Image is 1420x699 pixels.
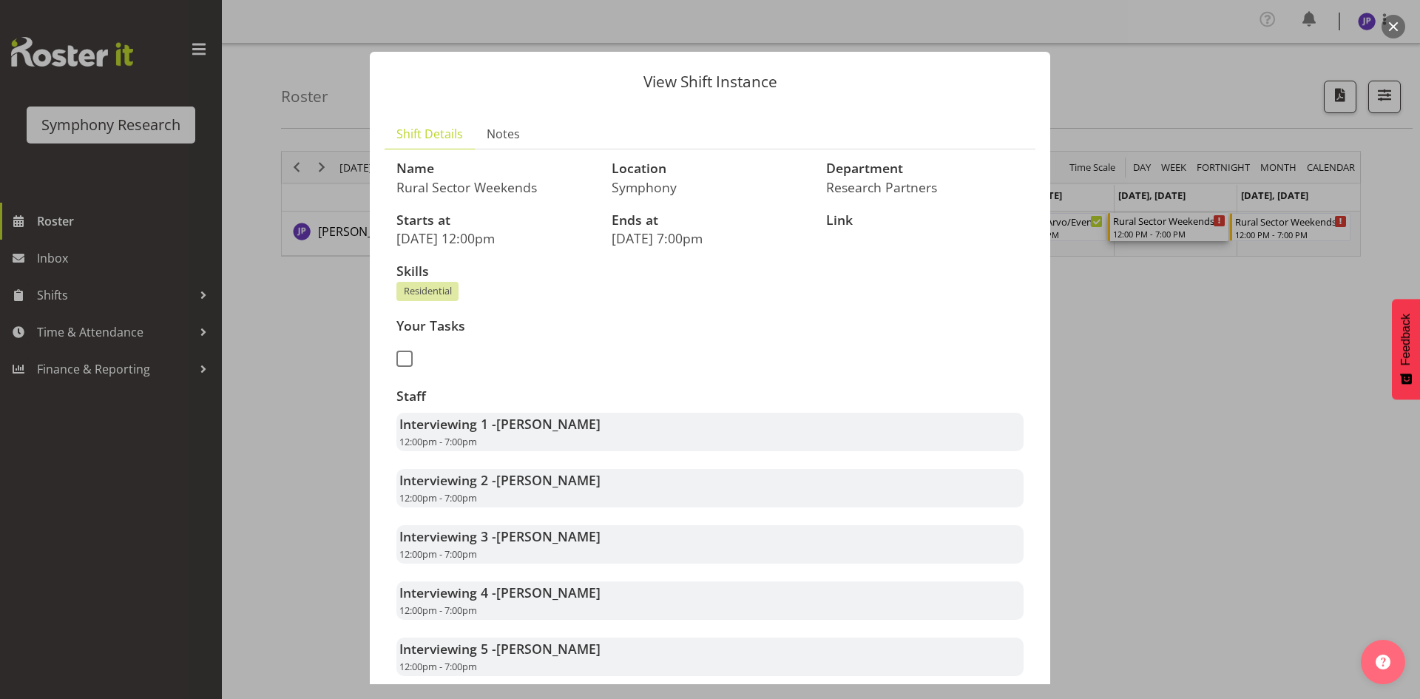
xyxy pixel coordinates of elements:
span: [PERSON_NAME] [496,584,601,601]
strong: Interviewing 5 - [399,640,601,658]
h3: Location [612,161,809,176]
strong: Interviewing 1 - [399,415,601,433]
button: Feedback - Show survey [1392,299,1420,399]
span: [PERSON_NAME] [496,415,601,433]
span: Residential [404,284,452,298]
p: Rural Sector Weekends [396,179,594,195]
h3: Skills [396,264,1024,279]
p: Symphony [612,179,809,195]
h3: Your Tasks [396,319,701,334]
span: [PERSON_NAME] [496,640,601,658]
strong: Interviewing 4 - [399,584,601,601]
span: 12:00pm - 7:00pm [399,435,477,448]
span: Shift Details [396,125,463,143]
strong: Interviewing 3 - [399,527,601,545]
img: help-xxl-2.png [1376,655,1390,669]
h3: Link [826,213,1024,228]
h3: Name [396,161,594,176]
span: 12:00pm - 7:00pm [399,491,477,504]
h3: Ends at [612,213,809,228]
p: [DATE] 12:00pm [396,230,594,246]
h3: Staff [396,389,1024,404]
h3: Department [826,161,1024,176]
span: [PERSON_NAME] [496,471,601,489]
h3: Starts at [396,213,594,228]
span: [PERSON_NAME] [496,527,601,545]
span: Feedback [1399,314,1413,365]
p: Research Partners [826,179,1024,195]
strong: Interviewing 2 - [399,471,601,489]
p: [DATE] 7:00pm [612,230,809,246]
span: 12:00pm - 7:00pm [399,547,477,561]
span: Notes [487,125,520,143]
span: 12:00pm - 7:00pm [399,660,477,673]
span: 12:00pm - 7:00pm [399,604,477,617]
p: View Shift Instance [385,74,1035,90]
